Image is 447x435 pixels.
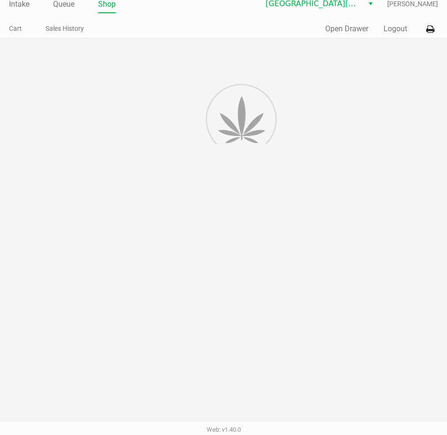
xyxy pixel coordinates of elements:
button: Open Drawer [325,23,368,35]
a: Sales History [46,23,84,35]
span: Web: v1.40.0 [207,426,241,433]
a: Cart [9,23,22,35]
button: Logout [383,23,407,35]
